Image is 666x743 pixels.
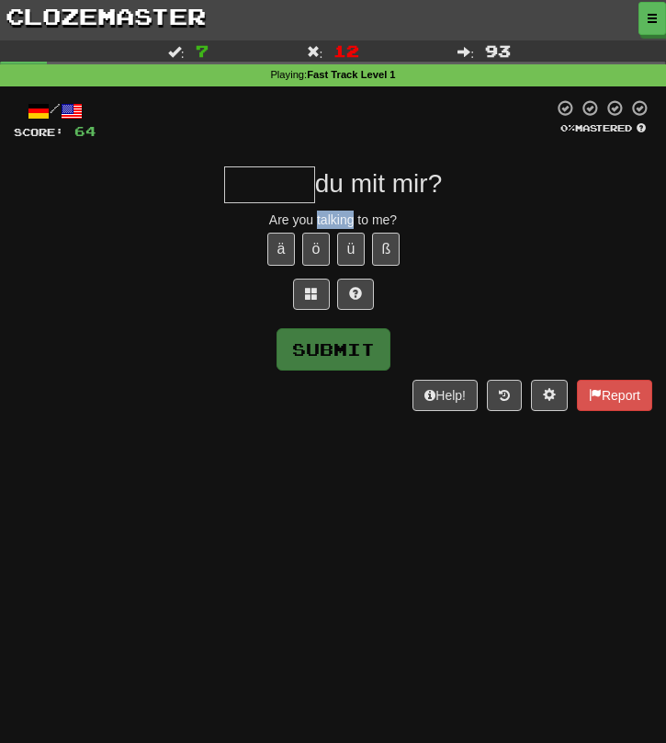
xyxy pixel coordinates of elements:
button: Report [577,380,652,411]
span: du mit mir? [315,169,442,198]
div: Are you talking to me? [14,211,652,229]
button: Help! [412,380,478,411]
button: ö [302,233,330,266]
span: 12 [333,41,359,60]
button: ß [372,233,400,266]
span: 93 [485,41,511,60]
span: 64 [74,123,96,139]
span: 7 [196,41,209,60]
span: Score: [14,126,63,138]
button: ü [337,233,365,266]
strong: Fast Track Level 1 [307,69,395,80]
button: Single letter hint - you only get 1 per sentence and score half the points! alt+h [337,279,374,310]
span: : [307,45,323,58]
div: / [14,99,96,122]
button: Switch sentence to multiple choice alt+p [293,279,330,310]
button: Round history (alt+y) [487,380,522,411]
div: Mastered [553,121,652,134]
span: : [168,45,185,58]
button: Submit [277,328,390,371]
span: 0 % [560,122,575,133]
button: ä [267,233,295,266]
span: : [457,45,474,58]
